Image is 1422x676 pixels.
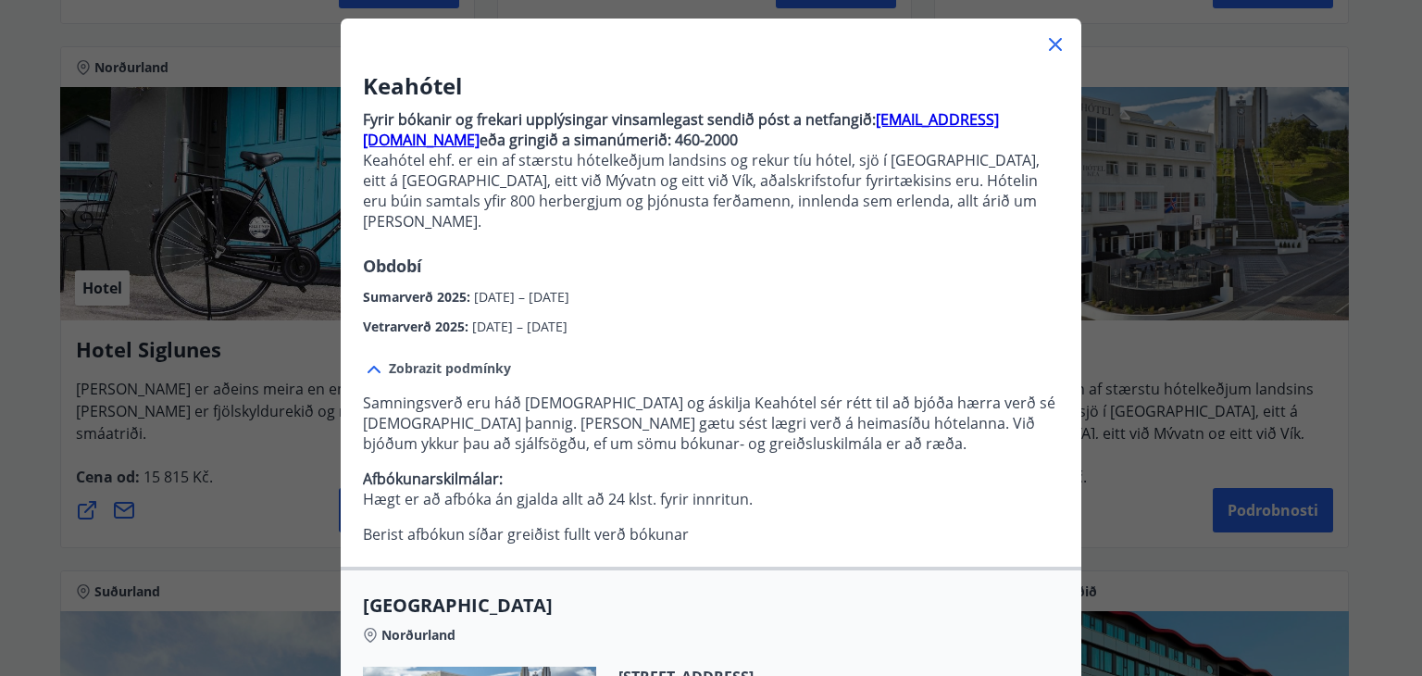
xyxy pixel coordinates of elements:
[363,524,689,545] font: Berist afbókun síðar greiðist fullt verð bókunar
[363,489,753,509] font: Hægt er að afbóka án gjalda allt að 24 klst. fyrir innritun.
[363,469,503,489] font: Afbókunarskilmálar:
[363,393,1055,454] font: Samningsverð eru háð [DEMOGRAPHIC_DATA] og áskilja Keahótel sér rétt til að bjóða hærra verð sé [...
[363,288,467,306] font: Sumarverð 2025
[480,130,738,150] font: eða gringið a simanúmerið: 460-2000
[363,109,876,130] font: Fyrir bókanir og frekari upplýsingar vinsamlegast sendið póst a netfangið:
[389,359,511,377] font: Zobrazit podmínky
[363,255,422,277] font: Období
[465,318,468,335] font: :
[363,109,999,150] a: [EMAIL_ADDRESS][DOMAIN_NAME]
[363,70,462,101] font: Keahótel
[363,150,1040,232] font: Keahótel ehf. er ein af stærstu hótelkeðjum landsins og rekur tíu hótel, sjö í [GEOGRAPHIC_DATA],...
[363,318,465,335] font: Vetrarverð 2025
[474,288,569,306] font: [DATE] – [DATE]
[472,318,568,335] font: [DATE] – [DATE]
[467,288,470,306] font: :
